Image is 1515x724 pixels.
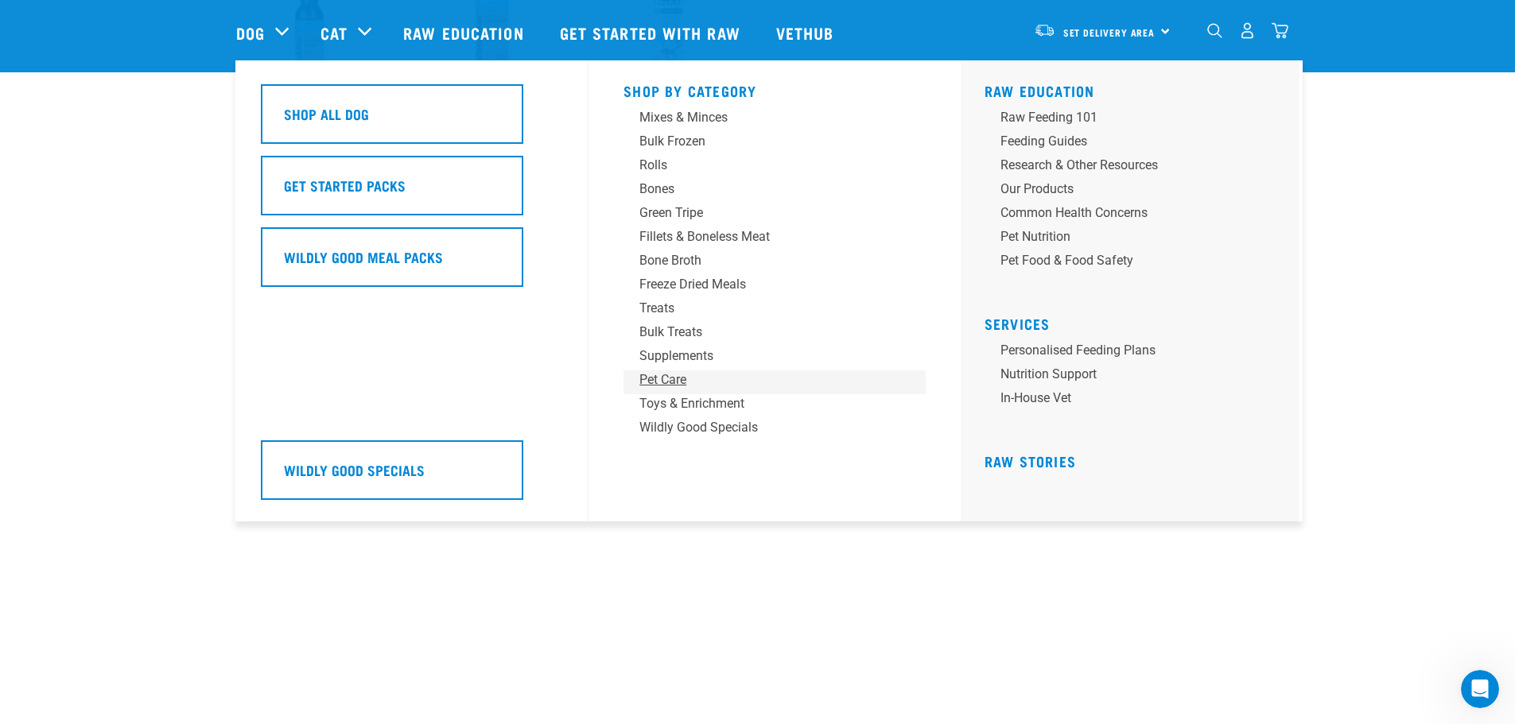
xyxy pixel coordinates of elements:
div: Rolls [639,156,888,175]
a: Pet Care [623,370,926,394]
a: Supplements [623,347,926,370]
h5: Services [985,316,1287,328]
a: In-house vet [985,389,1287,412]
a: Nutrition Support [985,365,1287,389]
div: Green Tripe [639,203,888,223]
a: Get Started Packs [261,156,563,227]
img: home-icon-1@2x.png [1207,23,1222,38]
img: home-icon@2x.png [1272,22,1288,39]
a: Raw Stories [985,457,1076,465]
a: Treats [623,299,926,323]
div: Freeze Dried Meals [639,275,888,294]
div: Fillets & Boneless Meat [639,227,888,246]
a: Mixes & Minces [623,108,926,132]
a: Pet Food & Food Safety [985,251,1287,275]
h5: Wildly Good Specials [284,459,425,480]
h5: Wildly Good Meal Packs [284,246,443,267]
a: Our Products [985,180,1287,203]
a: Personalised Feeding Plans [985,341,1287,365]
a: Dog [236,21,265,45]
a: Pet Nutrition [985,227,1287,251]
div: Supplements [639,347,888,366]
a: Rolls [623,156,926,180]
a: Bone Broth [623,251,926,275]
div: Our Products [1000,180,1249,199]
a: Cat [320,21,348,45]
a: Raw Education [387,1,543,64]
a: Freeze Dried Meals [623,275,926,299]
a: Common Health Concerns [985,203,1287,227]
div: Pet Nutrition [1000,227,1249,246]
div: Pet Food & Food Safety [1000,251,1249,270]
a: Wildly Good Specials [261,440,563,512]
div: Mixes & Minces [639,108,888,127]
div: Common Health Concerns [1000,203,1249,223]
div: Raw Feeding 101 [1000,108,1249,127]
div: Bulk Treats [639,323,888,342]
div: Bone Broth [639,251,888,270]
img: van-moving.png [1034,23,1055,37]
div: Bones [639,180,888,199]
a: Bulk Frozen [623,132,926,156]
span: Set Delivery Area [1063,29,1156,35]
a: Raw Feeding 101 [985,108,1287,132]
a: Fillets & Boneless Meat [623,227,926,251]
div: Pet Care [639,370,888,389]
div: Wildly Good Specials [639,418,888,437]
h5: Shop By Category [623,83,926,95]
a: Green Tripe [623,203,926,227]
a: Raw Education [985,87,1095,95]
a: Feeding Guides [985,132,1287,156]
a: Get started with Raw [544,1,760,64]
h5: Get Started Packs [284,175,406,196]
div: Feeding Guides [1000,132,1249,151]
div: Bulk Frozen [639,132,888,151]
a: Toys & Enrichment [623,394,926,418]
a: Shop All Dog [261,84,563,156]
a: Vethub [760,1,854,64]
a: Bulk Treats [623,323,926,347]
div: Research & Other Resources [1000,156,1249,175]
a: Research & Other Resources [985,156,1287,180]
a: Bones [623,180,926,203]
div: Toys & Enrichment [639,394,888,413]
div: Treats [639,299,888,318]
a: Wildly Good Specials [623,418,926,442]
img: user.png [1239,22,1256,39]
iframe: Intercom live chat [1461,670,1499,708]
a: Wildly Good Meal Packs [261,227,563,299]
h5: Shop All Dog [284,103,369,124]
